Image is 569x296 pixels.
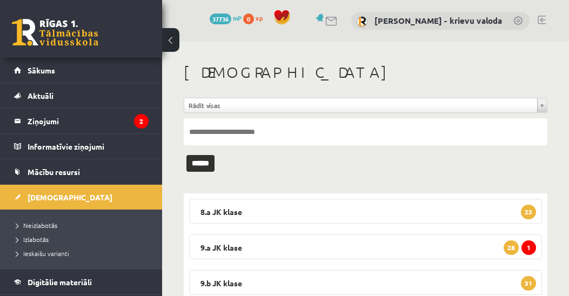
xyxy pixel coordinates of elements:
span: [DEMOGRAPHIC_DATA] [28,192,112,202]
a: Rīgas 1. Tālmācības vidusskola [12,19,98,46]
span: Neizlabotās [16,221,57,230]
span: xp [256,14,263,22]
a: Mācību resursi [14,159,149,184]
a: 37736 mP [210,14,242,22]
legend: 8.a JK klase [189,199,542,224]
span: 37736 [210,14,231,24]
legend: Ziņojumi [28,109,149,133]
span: Ieskaišu varianti [16,249,69,258]
span: 31 [521,276,536,291]
span: Sākums [28,65,55,75]
span: Aktuāli [28,91,53,100]
i: 2 [134,114,149,129]
a: Ziņojumi2 [14,109,149,133]
span: Digitālie materiāli [28,277,92,287]
legend: 9.b JK klase [189,270,542,295]
a: [PERSON_NAME] - krievu valoda [374,15,502,26]
a: Ieskaišu varianti [16,248,151,258]
a: Aktuāli [14,83,149,108]
legend: Informatīvie ziņojumi [28,134,149,159]
span: 1 [521,240,536,255]
span: 0 [243,14,254,24]
a: 0 xp [243,14,268,22]
a: Izlabotās [16,234,151,244]
span: Rādīt visas [189,98,533,112]
span: 28 [504,240,519,255]
a: Rādīt visas [184,98,547,112]
a: Digitālie materiāli [14,270,149,294]
img: Ludmila Ziediņa - krievu valoda [357,16,367,27]
span: Mācību resursi [28,167,80,177]
span: 23 [521,205,536,219]
a: Sākums [14,58,149,83]
legend: 9.a JK klase [189,234,542,259]
a: [DEMOGRAPHIC_DATA] [14,185,149,210]
a: Informatīvie ziņojumi [14,134,149,159]
a: Neizlabotās [16,220,151,230]
span: Izlabotās [16,235,49,244]
span: mP [233,14,242,22]
h1: [DEMOGRAPHIC_DATA] [184,63,547,82]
